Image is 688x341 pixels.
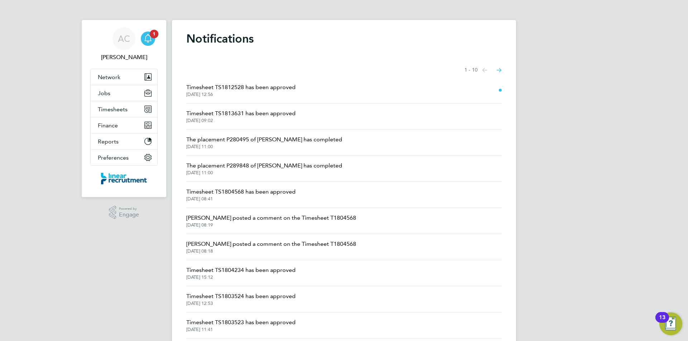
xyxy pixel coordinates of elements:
a: Timesheet TS1804234 has been approved[DATE] 15:12 [186,266,296,280]
button: Open Resource Center, 13 new notifications [659,312,682,335]
nav: Main navigation [82,20,166,197]
a: Timesheet TS1812528 has been approved[DATE] 12:56 [186,83,296,97]
a: The placement P289848 of [PERSON_NAME] has completed[DATE] 11:00 [186,161,342,176]
a: [PERSON_NAME] posted a comment on the Timesheet T1804568[DATE] 08:18 [186,240,356,254]
a: Timesheet TS1813631 has been approved[DATE] 09:02 [186,109,296,123]
span: Timesheet TS1804568 has been approved [186,187,296,196]
span: Network [98,74,120,81]
a: Timesheet TS1803523 has been approved[DATE] 11:41 [186,318,296,332]
button: Preferences [91,150,157,165]
span: Timesheet TS1804234 has been approved [186,266,296,274]
a: The placement P280495 of [PERSON_NAME] has completed[DATE] 11:00 [186,135,342,150]
button: Reports [91,133,157,149]
span: [DATE] 11:00 [186,170,342,176]
span: [DATE] 15:12 [186,274,296,280]
nav: Select page of notifications list [464,63,502,77]
span: Anneliese Clifton [90,53,158,62]
span: The placement P289848 of [PERSON_NAME] has completed [186,161,342,170]
button: Network [91,69,157,85]
span: Timesheet TS1813631 has been approved [186,109,296,118]
span: Timesheets [98,106,128,113]
span: [DATE] 09:02 [186,118,296,123]
span: [DATE] 08:19 [186,222,356,228]
a: Timesheet TS1804568 has been approved[DATE] 08:41 [186,187,296,202]
span: Reports [98,138,119,145]
a: Go to home page [90,173,158,184]
span: [DATE] 08:18 [186,248,356,254]
a: AC[PERSON_NAME] [90,27,158,62]
span: AC [118,34,130,43]
div: 13 [659,317,665,327]
h1: Notifications [186,31,502,46]
span: Finance [98,122,118,129]
button: Timesheets [91,101,157,117]
span: [PERSON_NAME] posted a comment on the Timesheet T1804568 [186,214,356,222]
a: Timesheet TS1803524 has been approved[DATE] 12:53 [186,292,296,306]
span: [DATE] 11:41 [186,327,296,332]
span: [PERSON_NAME] posted a comment on the Timesheet T1804568 [186,240,356,248]
span: Timesheet TS1803523 has been approved [186,318,296,327]
span: The placement P280495 of [PERSON_NAME] has completed [186,135,342,144]
span: Powered by [119,206,139,212]
img: linearrecruitment-logo-retina.png [101,173,147,184]
span: 1 [150,30,158,38]
a: [PERSON_NAME] posted a comment on the Timesheet T1804568[DATE] 08:19 [186,214,356,228]
span: Timesheet TS1803524 has been approved [186,292,296,301]
span: Jobs [98,90,110,97]
button: Finance [91,117,157,133]
span: Timesheet TS1812528 has been approved [186,83,296,92]
span: [DATE] 08:41 [186,196,296,202]
a: Powered byEngage [109,206,139,219]
span: 1 - 10 [464,67,478,74]
span: [DATE] 11:00 [186,144,342,150]
span: [DATE] 12:56 [186,92,296,97]
span: Engage [119,212,139,218]
button: Jobs [91,85,157,101]
span: [DATE] 12:53 [186,301,296,306]
a: 1 [141,27,155,50]
span: Preferences [98,154,129,161]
